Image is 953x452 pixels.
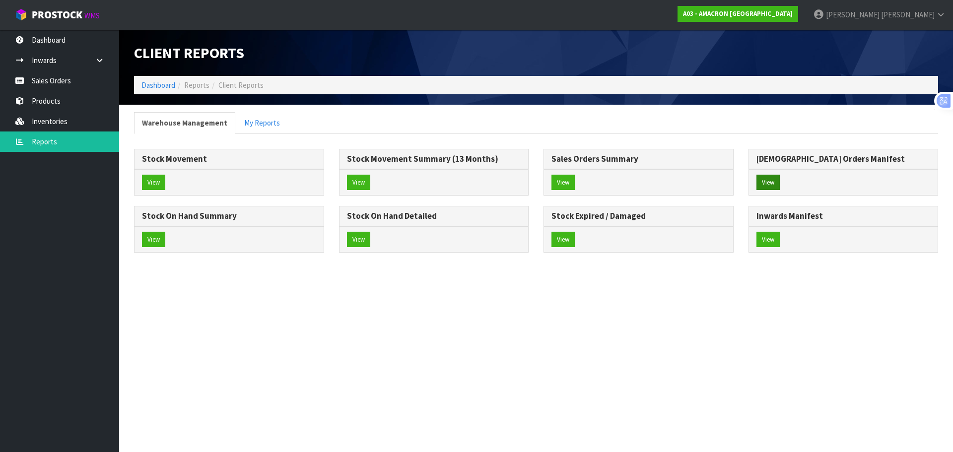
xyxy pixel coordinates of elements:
button: View [756,175,780,191]
span: Client Reports [134,43,244,62]
button: View [551,175,575,191]
button: View [347,232,370,248]
span: Client Reports [218,80,264,90]
h3: [DEMOGRAPHIC_DATA] Orders Manifest [756,154,931,164]
h3: Stock On Hand Detailed [347,211,521,221]
strong: A03 - AMACRON [GEOGRAPHIC_DATA] [683,9,793,18]
button: View [142,232,165,248]
h3: Stock Expired / Damaged [551,211,726,221]
a: Warehouse Management [134,112,235,133]
h3: Stock Movement [142,154,316,164]
button: View [756,232,780,248]
a: My Reports [236,112,288,133]
a: Dashboard [141,80,175,90]
button: View [551,232,575,248]
h3: Sales Orders Summary [551,154,726,164]
span: [PERSON_NAME] [826,10,880,19]
small: WMS [84,11,100,20]
span: ProStock [32,8,82,21]
span: [PERSON_NAME] [881,10,935,19]
h3: Stock Movement Summary (13 Months) [347,154,521,164]
button: View [347,175,370,191]
h3: Stock On Hand Summary [142,211,316,221]
h3: Inwards Manifest [756,211,931,221]
button: View [142,175,165,191]
span: Reports [184,80,209,90]
img: cube-alt.png [15,8,27,21]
